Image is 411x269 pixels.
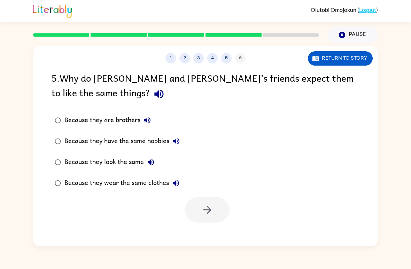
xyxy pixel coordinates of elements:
[311,6,378,13] div: ( )
[359,6,376,13] a: Logout
[169,134,183,148] button: Because they have the same hobbies
[193,53,204,63] button: 3
[311,6,357,13] span: Olutobi Omojokun
[64,176,183,190] div: Because they wear the same clothes
[207,53,218,63] button: 4
[64,155,158,169] div: Because they look the same
[64,134,183,148] div: Because they have the same hobbies
[308,51,373,66] button: Return to story
[327,27,378,43] button: Pause
[64,113,154,127] div: Because they are brothers
[144,155,158,169] button: Because they look the same
[179,53,190,63] button: 2
[33,3,72,18] img: Literably
[221,53,232,63] button: 5
[140,113,154,127] button: Because they are brothers
[52,70,359,103] div: 5 . Why do [PERSON_NAME] and [PERSON_NAME]’s friends expect them to like the same things?
[165,53,176,63] button: 1
[169,176,183,190] button: Because they wear the same clothes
